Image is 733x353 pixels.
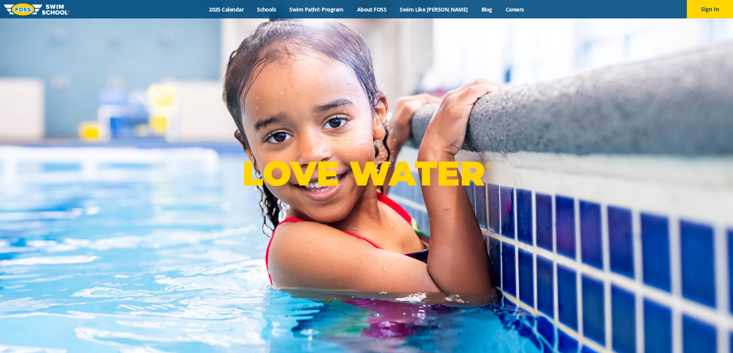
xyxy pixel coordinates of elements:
a: 2025 Calendar [202,6,250,13]
p: LOVE WATER [242,153,491,194]
a: About FOSS [350,6,393,13]
a: Swim Path® Program [283,6,350,13]
sup: ® [485,161,491,170]
img: FOSS Swim School Logo [4,3,70,15]
a: Schools [250,6,283,13]
a: Blog [474,6,499,13]
a: Careers [499,6,531,13]
a: Swim Like [PERSON_NAME] [393,6,475,13]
